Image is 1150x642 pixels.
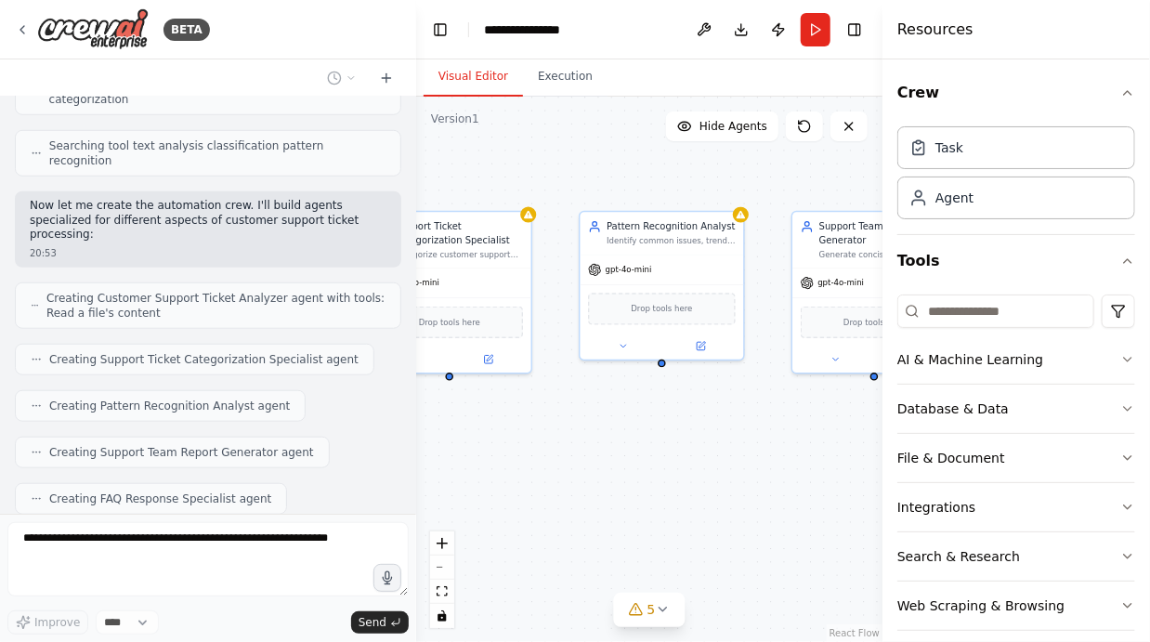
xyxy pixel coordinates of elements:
button: Hide right sidebar [842,17,868,43]
span: Hide Agents [699,119,767,134]
button: Web Scraping & Browsing [897,582,1135,630]
div: Support Ticket Categorization SpecialistCategorize customer support tickets by urgency levels (Hi... [367,211,533,374]
img: Logo [37,8,149,50]
div: Pattern Recognition Analyst [607,220,736,233]
div: Categorize customer support tickets by urgency levels (High, Medium, Low) and topics (Technical I... [395,249,524,259]
span: Drop tools here [419,316,480,329]
div: Crew [897,119,1135,234]
span: Creating Support Team Report Generator agent [49,445,314,460]
span: Improve [34,615,80,630]
span: Creating FAQ Response Specialist agent [49,491,271,506]
span: Creating Pattern Recognition Analyst agent [49,399,290,413]
button: AI & Machine Learning [897,335,1135,384]
button: Search & Research [897,532,1135,581]
nav: breadcrumb [484,20,581,39]
button: Improve [7,610,88,635]
div: React Flow controls [430,531,454,628]
p: Now let me create the automation crew. I'll build agents specialized for different aspects of cus... [30,199,386,242]
button: Open in side panel [451,351,526,367]
span: Searching tool text analysis classification pattern recognition [49,138,386,168]
button: Send [351,611,409,634]
div: Agent [935,189,974,207]
div: Version 1 [431,111,479,126]
a: React Flow attribution [830,628,880,638]
button: Switch to previous chat [320,67,364,89]
div: BETA [163,19,210,41]
span: gpt-4o-mini [393,278,439,288]
span: Creating Support Ticket Categorization Specialist agent [49,352,359,367]
button: Click to speak your automation idea [373,564,401,592]
span: Drop tools here [843,316,905,329]
button: 5 [614,593,686,627]
button: Hide left sidebar [427,17,453,43]
button: Tools [897,235,1135,287]
button: Integrations [897,483,1135,531]
span: gpt-4o-mini [606,265,652,275]
button: Execution [523,58,608,97]
button: fit view [430,580,454,604]
div: 20:53 [30,246,386,260]
h4: Resources [897,19,974,41]
button: toggle interactivity [430,604,454,628]
div: Generate concise, actionable summaries and reports for the support team based on ticket analysis.... [819,249,948,259]
button: Hide Agents [666,111,778,141]
button: Start a new chat [372,67,401,89]
button: Open in side panel [663,338,738,354]
button: zoom in [430,531,454,556]
span: Drop tools here [631,302,692,315]
span: gpt-4o-mini [817,278,864,288]
div: Support Ticket Categorization Specialist [395,220,524,247]
span: Creating Customer Support Ticket Analyzer agent with tools: Read a file's content [46,291,386,321]
button: Visual Editor [424,58,523,97]
div: Task [935,138,963,157]
div: Support Team Report GeneratorGenerate concise, actionable summaries and reports for the support t... [791,211,958,374]
div: Identify common issues, trends, and patterns across customer support tickets. Analyze recurring p... [607,236,736,246]
span: 5 [647,600,656,619]
div: Support Team Report Generator [819,220,948,247]
div: Pattern Recognition AnalystIdentify common issues, trends, and patterns across customer support t... [579,211,745,360]
span: Send [359,615,386,630]
button: zoom out [430,556,454,580]
button: File & Document [897,434,1135,482]
button: Crew [897,67,1135,119]
button: Database & Data [897,385,1135,433]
